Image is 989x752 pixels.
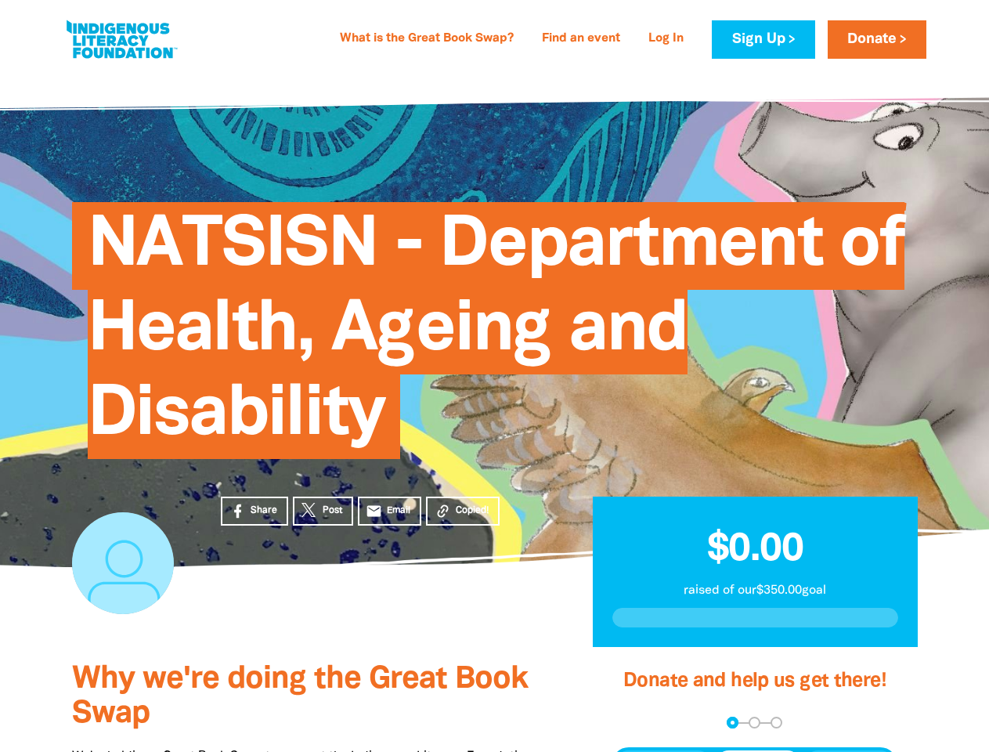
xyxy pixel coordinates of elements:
[251,504,277,518] span: Share
[387,504,410,518] span: Email
[88,214,904,459] span: NATSISN - Department of Health, Ageing and Disability
[639,27,693,52] a: Log In
[712,20,814,59] a: Sign Up
[623,672,886,690] span: Donate and help us get there!
[323,504,342,518] span: Post
[707,532,803,568] span: $0.00
[366,503,382,519] i: email
[72,665,528,728] span: Why we're doing the Great Book Swap
[293,497,353,526] a: Post
[456,504,489,518] span: Copied!
[612,581,898,600] p: raised of our $350.00 goal
[828,20,926,59] a: Donate
[749,717,760,728] button: Navigate to step 2 of 3 to enter your details
[358,497,422,526] a: emailEmail
[426,497,500,526] button: Copied!
[221,497,288,526] a: Share
[727,717,738,728] button: Navigate to step 1 of 3 to enter your donation amount
[330,27,523,52] a: What is the Great Book Swap?
[771,717,782,728] button: Navigate to step 3 of 3 to enter your payment details
[532,27,630,52] a: Find an event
